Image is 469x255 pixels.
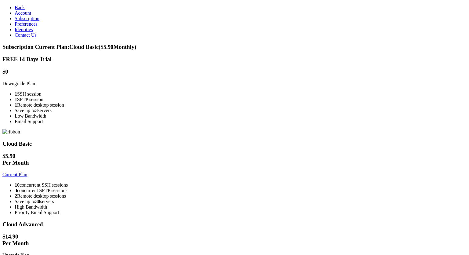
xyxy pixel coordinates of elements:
[2,140,467,147] h3: Cloud Basic
[35,44,136,50] span: Current Plan: Cloud Basic ($ 5.90 Monthly)
[15,97,467,102] li: SFTP session
[15,27,33,32] a: Identities
[35,108,38,113] strong: 3
[15,193,17,199] strong: 2
[2,153,467,166] h1: $ 5.90
[15,108,467,113] li: Save up to servers
[15,32,37,38] a: Contact Us
[15,182,467,188] li: concurrent SSH sessions
[2,240,467,247] div: Per Month
[2,44,467,50] h3: Subscription
[15,204,467,210] li: High Bandwidth
[15,102,467,108] li: Remote desktop session
[2,129,20,135] img: ribbon
[2,68,467,75] h1: $0
[15,21,38,27] a: Preferences
[15,102,17,107] strong: 1
[15,119,467,124] li: Email Support
[2,159,467,166] div: Per Month
[15,188,467,193] li: concurrent SFTP sessions
[15,10,31,16] a: Account
[2,56,467,63] h3: FREE 14 Days Trial
[15,16,39,21] a: Subscription
[15,91,17,97] strong: 1
[2,172,27,177] a: Current Plan
[15,91,467,97] li: SSH session
[35,199,40,204] strong: 30
[15,188,17,193] strong: 3
[15,193,467,199] li: Remote desktop sessions
[15,113,467,119] li: Low Bandwidth
[15,97,17,102] strong: 1
[15,5,25,10] a: Back
[15,199,467,204] li: Save up to servers
[15,182,20,188] strong: 10
[2,233,467,247] h1: $ 14.90
[2,81,35,86] a: Downgrade Plan
[15,210,467,215] li: Priority Email Support
[2,221,467,228] h3: Cloud Advanced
